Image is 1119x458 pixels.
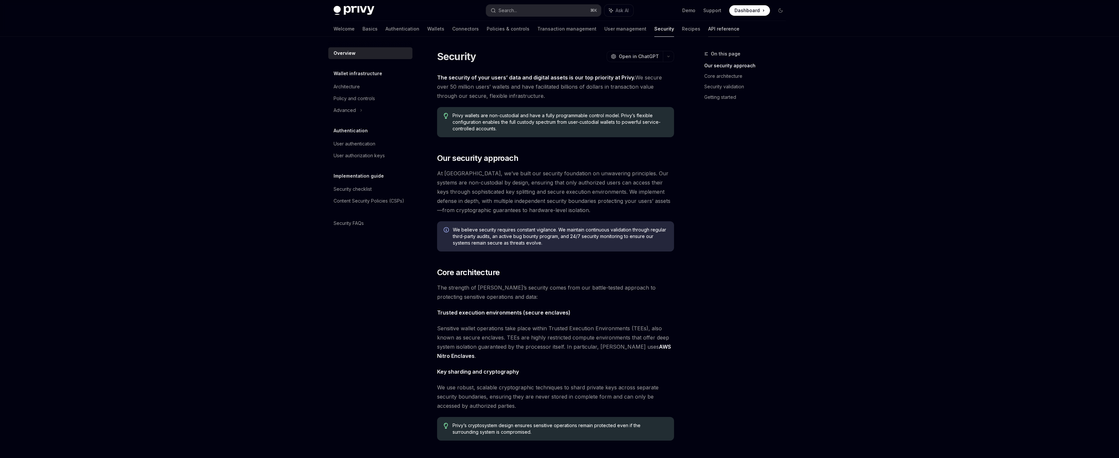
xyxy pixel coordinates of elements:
div: Content Security Policies (CSPs) [334,197,404,205]
div: Security FAQs [334,219,364,227]
span: Our security approach [437,153,518,164]
svg: Info [444,227,450,234]
div: Search... [499,7,517,14]
a: User authentication [328,138,412,150]
a: Overview [328,47,412,59]
strong: Trusted execution environments (secure enclaves) [437,309,571,316]
button: Search...⌘K [486,5,601,16]
span: ⌘ K [590,8,597,13]
span: At [GEOGRAPHIC_DATA], we’ve built our security foundation on unwavering principles. Our systems a... [437,169,674,215]
span: Dashboard [734,7,760,14]
a: Connectors [452,21,479,37]
a: Welcome [334,21,355,37]
a: Security [654,21,674,37]
a: Policies & controls [487,21,529,37]
a: Architecture [328,81,412,93]
div: Architecture [334,83,360,91]
div: User authentication [334,140,375,148]
svg: Tip [444,113,448,119]
a: User authorization keys [328,150,412,162]
span: Sensitive wallet operations take place within Trusted Execution Environments (TEEs), also known a... [437,324,674,360]
a: Transaction management [537,21,596,37]
span: Privy wallets are non-custodial and have a fully programmable control model. Privy’s flexible con... [453,112,667,132]
strong: Key sharding and cryptography [437,368,519,375]
a: Demo [682,7,695,14]
h5: Authentication [334,127,368,135]
a: Core architecture [704,71,791,81]
span: Ask AI [616,7,629,14]
a: Security validation [704,81,791,92]
a: Our security approach [704,60,791,71]
div: Overview [334,49,356,57]
a: Support [703,7,721,14]
h5: Wallet infrastructure [334,70,382,77]
a: Recipes [682,21,700,37]
a: Getting started [704,92,791,102]
h5: Implementation guide [334,172,384,180]
div: User authorization keys [334,152,385,160]
button: Ask AI [604,5,633,16]
span: We believe security requires constant vigilance. We maintain continuous validation through regula... [453,227,667,246]
span: Privy’s cryptosystem design ensures sensitive operations remain protected even if the surrounding... [453,422,667,435]
h1: Security [437,51,476,62]
img: dark logo [334,6,374,15]
a: User management [604,21,646,37]
div: Advanced [334,106,356,114]
a: Basics [362,21,378,37]
a: Security FAQs [328,217,412,229]
a: Content Security Policies (CSPs) [328,195,412,207]
span: We use robust, scalable cryptographic techniques to shard private keys across separate security b... [437,383,674,410]
a: Wallets [427,21,444,37]
button: Toggle dark mode [775,5,786,16]
a: Dashboard [729,5,770,16]
span: On this page [711,50,740,58]
a: API reference [708,21,739,37]
span: The strength of [PERSON_NAME]’s security comes from our battle-tested approach to protecting sens... [437,283,674,301]
span: Open in ChatGPT [619,53,659,60]
button: Open in ChatGPT [607,51,663,62]
svg: Tip [444,423,448,429]
a: Security checklist [328,183,412,195]
div: Security checklist [334,185,372,193]
a: Policy and controls [328,93,412,104]
span: Core architecture [437,267,500,278]
div: Policy and controls [334,95,375,102]
a: Authentication [385,21,419,37]
strong: The security of your users’ data and digital assets is our top priority at Privy. [437,74,635,81]
span: We secure over 50 million users’ wallets and have facilitated billions of dollars in transaction ... [437,73,674,100]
